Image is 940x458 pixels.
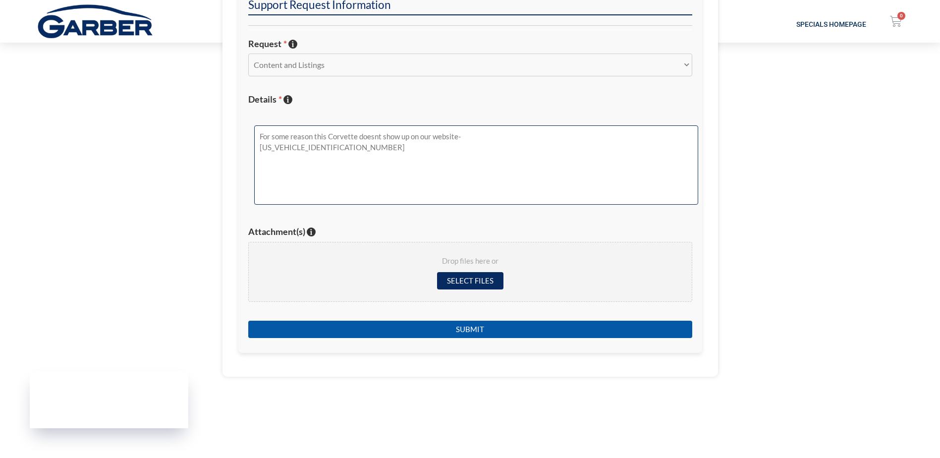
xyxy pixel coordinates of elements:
[248,38,287,49] span: Request
[248,94,282,105] span: Details
[437,272,503,289] input: Select files
[261,254,680,268] span: Drop files here or
[30,371,188,428] iframe: Garber Digital Marketing Status
[248,321,692,338] input: Submit
[248,226,305,237] span: Attachment(s)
